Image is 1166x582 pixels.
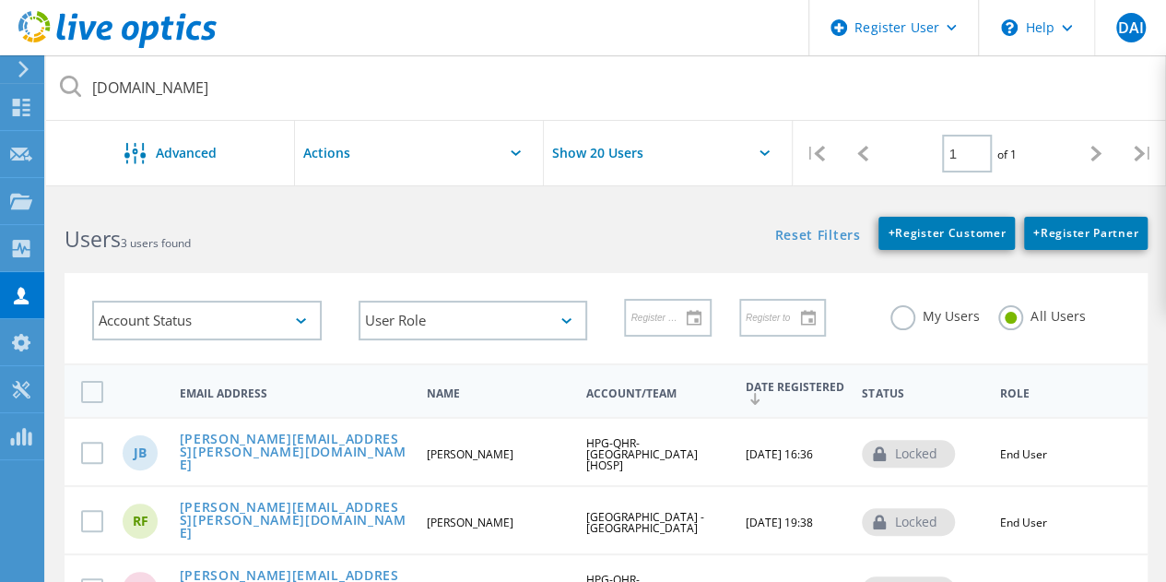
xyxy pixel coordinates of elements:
b: Users [65,224,121,254]
span: End User [1000,515,1047,530]
div: locked [862,508,955,536]
div: User Role [359,301,588,340]
span: Account/Team [586,388,730,399]
span: Register Partner [1033,225,1138,241]
a: [PERSON_NAME][EMAIL_ADDRESS][PERSON_NAME][DOMAIN_NAME] [180,433,411,474]
span: DAI [1117,20,1143,35]
input: Register to [741,300,811,335]
span: Date Registered [746,382,846,405]
span: Advanced [155,147,216,160]
span: 3 users found [121,235,191,251]
b: + [888,225,895,241]
span: HPG-QHR-[GEOGRAPHIC_DATA] [HOSP] [586,435,698,473]
span: [DATE] 16:36 [746,446,813,462]
input: Register from [626,300,696,335]
span: Email Address [180,388,411,399]
span: [PERSON_NAME] [427,515,513,530]
span: [PERSON_NAME] [427,446,513,462]
div: | [793,121,840,186]
a: +Register Customer [878,217,1015,250]
span: Role [1000,388,1079,399]
span: of 1 [996,147,1016,162]
span: Name [427,388,571,399]
div: Account Status [92,301,322,340]
div: locked [862,440,955,468]
span: RF [133,515,148,528]
a: [PERSON_NAME][EMAIL_ADDRESS][PERSON_NAME][DOMAIN_NAME] [180,501,411,542]
span: Status [862,388,984,399]
b: + [1033,225,1041,241]
a: Reset Filters [774,229,860,244]
span: Register Customer [888,225,1006,241]
span: [GEOGRAPHIC_DATA] - [GEOGRAPHIC_DATA] [586,509,704,536]
label: My Users [890,305,980,323]
span: [DATE] 19:38 [746,515,813,530]
a: +Register Partner [1024,217,1148,250]
div: | [1119,121,1166,186]
span: End User [1000,446,1047,462]
label: All Users [998,305,1085,323]
svg: \n [1001,19,1018,36]
span: JB [134,446,147,459]
a: Live Optics Dashboard [18,39,217,52]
